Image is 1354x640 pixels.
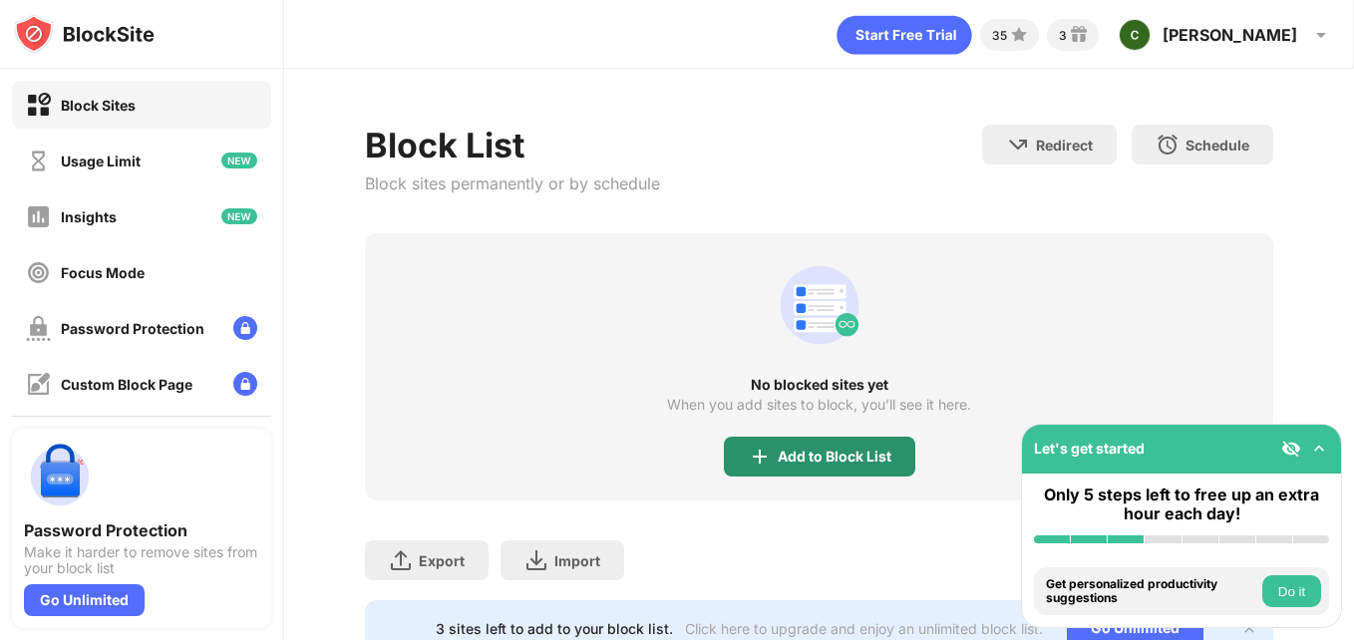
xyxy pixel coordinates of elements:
[1281,439,1301,459] img: eye-not-visible.svg
[1007,23,1031,47] img: points-small.svg
[1163,25,1297,45] div: [PERSON_NAME]
[24,441,96,512] img: push-password-protection.svg
[26,93,51,118] img: block-on.svg
[61,153,141,169] div: Usage Limit
[554,552,600,569] div: Import
[667,397,971,413] div: When you add sites to block, you’ll see it here.
[24,584,145,616] div: Go Unlimited
[1034,440,1145,457] div: Let's get started
[233,316,257,340] img: lock-menu.svg
[61,376,192,393] div: Custom Block Page
[1059,28,1067,43] div: 3
[26,149,51,173] img: time-usage-off.svg
[365,125,660,165] div: Block List
[1034,485,1329,523] div: Only 5 steps left to free up an extra hour each day!
[26,316,51,341] img: password-protection-off.svg
[24,544,259,576] div: Make it harder to remove sites from your block list
[365,173,660,193] div: Block sites permanently or by schedule
[419,552,465,569] div: Export
[1262,575,1321,607] button: Do it
[1309,439,1329,459] img: omni-setup-toggle.svg
[1119,19,1151,51] img: ACg8ocI8kTw5s2bFNvSztEDGrWZdqwFLOXhyM5giNZOjhzKy2pKrqw=s96-c
[1046,577,1257,606] div: Get personalized productivity suggestions
[61,320,204,337] div: Password Protection
[61,97,136,114] div: Block Sites
[61,264,145,281] div: Focus Mode
[772,257,867,353] div: animation
[24,520,259,540] div: Password Protection
[26,260,51,285] img: focus-off.svg
[1241,620,1257,636] img: x-button.svg
[1036,137,1093,154] div: Redirect
[221,208,257,224] img: new-icon.svg
[26,372,51,397] img: customize-block-page-off.svg
[436,620,673,637] div: 3 sites left to add to your block list.
[685,620,1043,637] div: Click here to upgrade and enjoy an unlimited block list.
[61,208,117,225] div: Insights
[14,14,155,54] img: logo-blocksite.svg
[26,204,51,229] img: insights-off.svg
[233,372,257,396] img: lock-menu.svg
[778,449,891,465] div: Add to Block List
[221,153,257,168] img: new-icon.svg
[1185,137,1249,154] div: Schedule
[1067,23,1091,47] img: reward-small.svg
[837,15,972,55] div: animation
[365,377,1272,393] div: No blocked sites yet
[992,28,1007,43] div: 35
